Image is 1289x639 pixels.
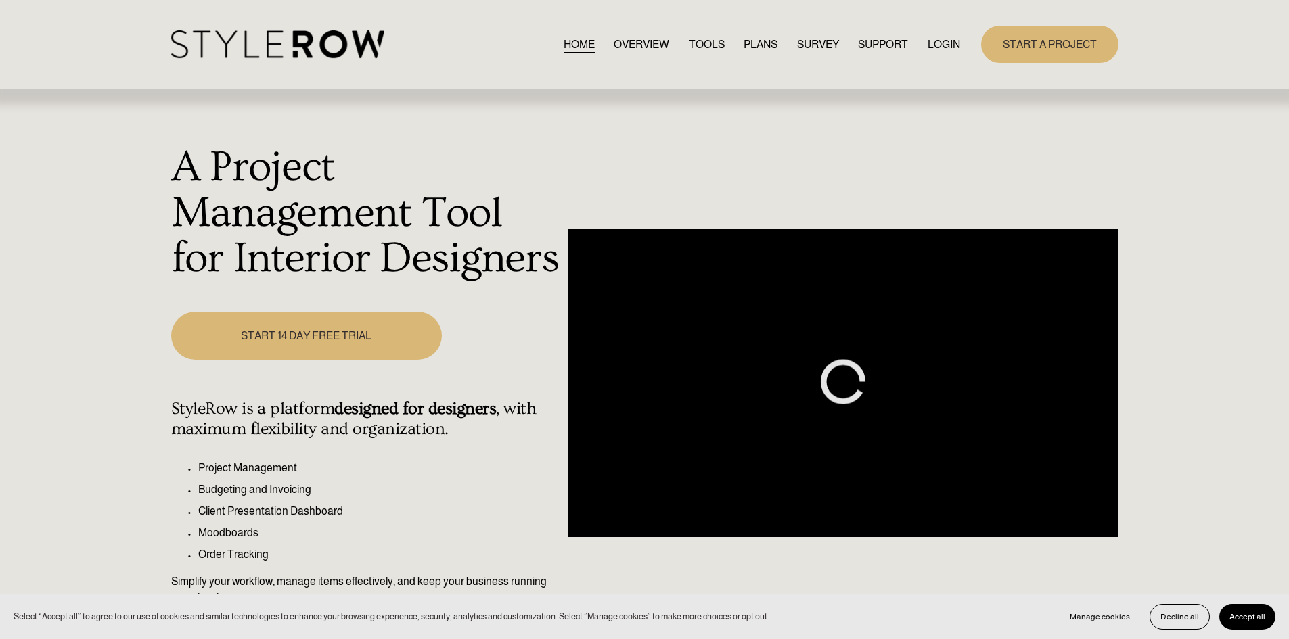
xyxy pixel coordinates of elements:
[198,460,562,476] p: Project Management
[928,35,960,53] a: LOGIN
[334,399,496,419] strong: designed for designers
[797,35,839,53] a: SURVEY
[614,35,669,53] a: OVERVIEW
[1229,612,1265,621] span: Accept all
[1150,604,1210,630] button: Decline all
[1060,604,1140,630] button: Manage cookies
[744,35,777,53] a: PLANS
[198,503,562,519] p: Client Presentation Dashboard
[198,546,562,563] p: Order Tracking
[689,35,725,53] a: TOOLS
[1219,604,1275,630] button: Accept all
[171,312,442,360] a: START 14 DAY FREE TRIAL
[14,610,769,623] p: Select “Accept all” to agree to our use of cookies and similar technologies to enhance your brows...
[858,35,908,53] a: folder dropdown
[171,573,562,606] p: Simplify your workflow, manage items effectively, and keep your business running seamlessly.
[564,35,595,53] a: HOME
[858,37,908,53] span: SUPPORT
[171,145,562,282] h1: A Project Management Tool for Interior Designers
[1160,612,1199,621] span: Decline all
[198,525,562,541] p: Moodboards
[171,399,562,440] h4: StyleRow is a platform , with maximum flexibility and organization.
[1070,612,1130,621] span: Manage cookies
[981,26,1118,63] a: START A PROJECT
[198,481,562,498] p: Budgeting and Invoicing
[171,30,384,58] img: StyleRow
